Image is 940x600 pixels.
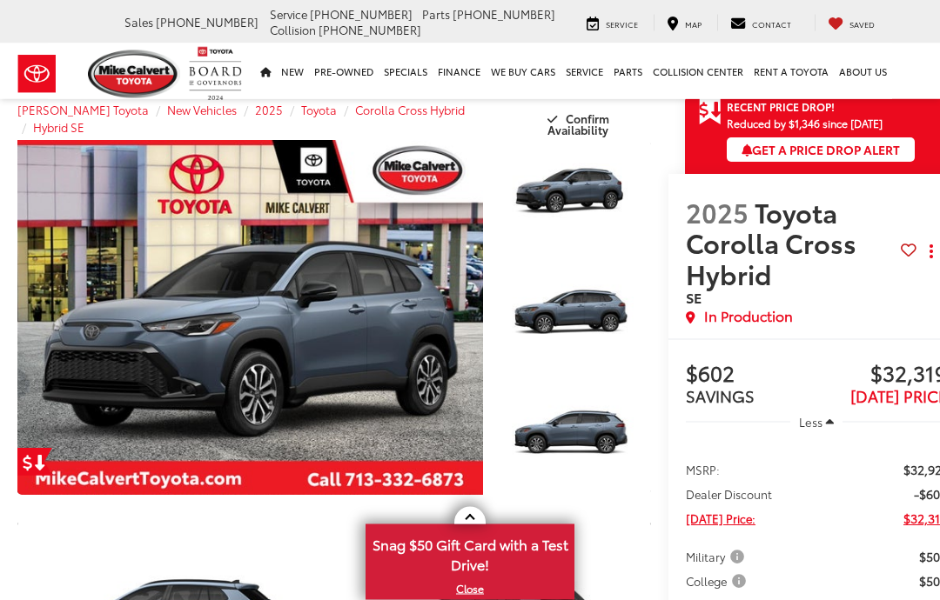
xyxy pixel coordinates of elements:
[686,363,816,389] span: $602
[686,385,755,408] span: SAVINGS
[547,111,608,138] span: Confirm Availability
[849,18,875,30] span: Saved
[276,43,309,99] a: New
[704,307,793,327] span: In Production
[790,407,843,438] button: Less
[310,6,413,22] span: [PHONE_NUMBER]
[648,43,749,99] a: Collision Center
[124,14,153,30] span: Sales
[686,486,772,503] span: Dealer Discount
[167,103,237,118] a: New Vehicles
[654,15,715,31] a: Map
[319,22,421,37] span: [PHONE_NUMBER]
[156,14,258,30] span: [PHONE_NUMBER]
[561,43,608,99] a: Service
[500,383,653,497] img: 2025 Toyota Corolla Cross Hybrid Hybrid SE
[930,245,933,259] span: dropdown dots
[686,194,749,231] span: 2025
[367,526,573,579] span: Snag $50 Gift Card with a Test Drive!
[686,573,752,590] button: College
[686,549,750,566] button: Military
[608,43,648,99] a: Parts
[727,100,835,115] span: Recent Price Drop!
[255,43,276,99] a: Home
[453,6,555,22] span: [PHONE_NUMBER]
[686,288,702,308] span: SE
[510,104,651,135] button: Confirm Availability
[502,383,651,496] a: Expand Photo 3
[379,43,433,99] a: Specials
[686,549,748,566] span: Military
[752,18,791,30] span: Contact
[309,43,379,99] a: Pre-Owned
[686,510,755,528] span: [DATE] Price:
[88,50,180,98] img: Mike Calvert Toyota
[355,103,465,118] a: Corolla Cross Hybrid
[815,15,888,31] a: My Saved Vehicles
[422,6,450,22] span: Parts
[742,142,900,159] span: Get a Price Drop Alert
[486,43,561,99] a: WE BUY CARS
[500,140,653,254] img: 2025 Toyota Corolla Cross Hybrid Hybrid SE
[699,97,722,127] span: Get Price Drop Alert
[686,573,749,590] span: College
[685,18,702,30] span: Map
[717,15,804,31] a: Contact
[301,103,337,118] a: Toyota
[255,103,283,118] a: 2025
[270,22,316,37] span: Collision
[4,46,70,103] img: Toyota
[270,6,307,22] span: Service
[727,118,916,130] span: Reduced by $1,346 since [DATE]
[799,415,822,430] span: Less
[500,261,653,375] img: 2025 Toyota Corolla Cross Hybrid Hybrid SE
[574,15,651,31] a: Service
[606,18,638,30] span: Service
[502,141,651,253] a: Expand Photo 1
[17,449,52,477] a: Get Price Drop Alert
[686,462,720,479] span: MSRP:
[17,103,149,118] a: [PERSON_NAME] Toyota
[13,140,487,496] img: 2025 Toyota Corolla Cross Hybrid Hybrid SE
[749,43,834,99] a: Rent a Toyota
[433,43,486,99] a: Finance
[686,194,856,292] span: Toyota Corolla Cross Hybrid
[33,120,84,136] a: Hybrid SE
[834,43,892,99] a: About Us
[502,263,651,375] a: Expand Photo 2
[17,141,483,496] a: Expand Photo 0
